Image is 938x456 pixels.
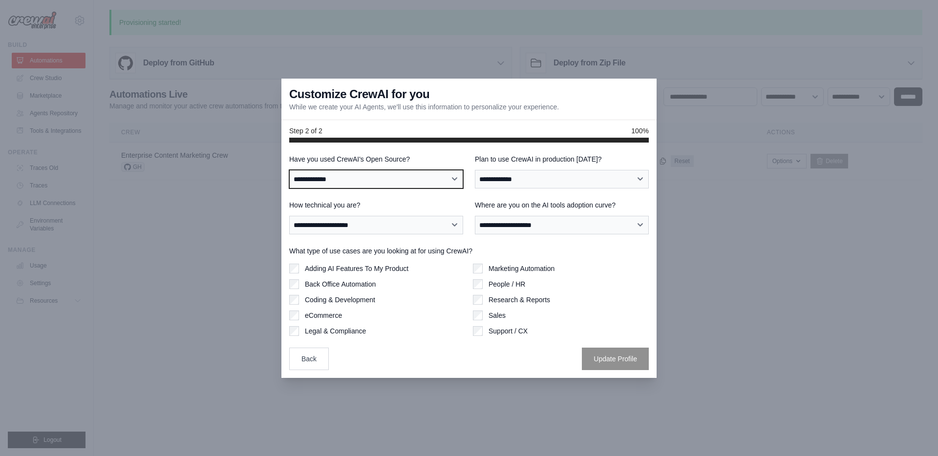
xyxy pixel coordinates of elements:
span: 100% [631,126,649,136]
label: Back Office Automation [305,279,376,289]
label: How technical you are? [289,200,463,210]
label: Have you used CrewAI's Open Source? [289,154,463,164]
h3: Customize CrewAI for you [289,86,429,102]
p: While we create your AI Agents, we'll use this information to personalize your experience. [289,102,559,112]
label: Research & Reports [489,295,550,305]
label: Coding & Development [305,295,375,305]
label: Sales [489,311,506,320]
label: Plan to use CrewAI in production [DATE]? [475,154,649,164]
label: eCommerce [305,311,342,320]
button: Back [289,348,329,370]
button: Update Profile [582,348,649,370]
label: Legal & Compliance [305,326,366,336]
label: Marketing Automation [489,264,554,273]
label: People / HR [489,279,525,289]
span: Step 2 of 2 [289,126,322,136]
label: What type of use cases are you looking at for using CrewAI? [289,246,649,256]
label: Where are you on the AI tools adoption curve? [475,200,649,210]
label: Support / CX [489,326,528,336]
label: Adding AI Features To My Product [305,264,408,273]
